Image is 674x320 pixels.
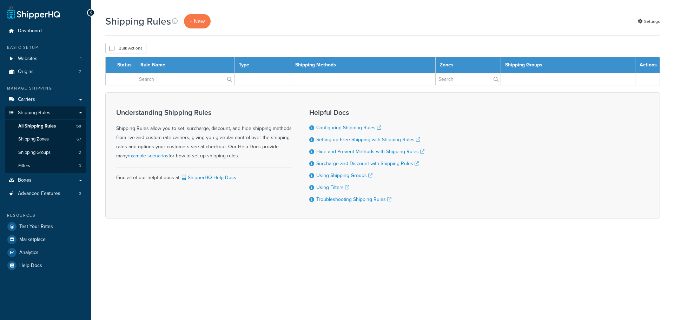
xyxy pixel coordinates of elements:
[5,187,86,200] a: Advanced Features 3
[5,120,86,133] li: All Shipping Rules
[5,174,86,187] a: Boxes
[316,172,372,179] a: Using Shipping Groups
[5,93,86,106] a: Carriers
[116,109,292,161] div: Shipping Rules allow you to set, surcharge, discount, and hide shipping methods from live and cus...
[184,14,211,28] a: + New
[5,159,86,172] li: Filters
[136,73,234,85] input: Search
[5,133,86,146] a: Shipping Zones 67
[5,220,86,233] a: Test Your Rates
[18,136,49,142] span: Shipping Zones
[18,123,56,129] span: All Shipping Rules
[7,5,60,19] a: ShipperHQ Home
[5,45,86,51] div: Basic Setup
[435,57,501,73] th: Zones
[291,57,435,73] th: Shipping Methods
[19,263,42,269] span: Help Docs
[5,133,86,146] li: Shipping Zones
[77,136,81,142] span: 67
[18,56,38,62] span: Websites
[309,109,424,116] h3: Helpful Docs
[5,259,86,272] a: Help Docs
[79,163,81,169] span: 0
[116,168,292,182] div: Find all of our helpful docs at:
[5,233,86,246] a: Marketplace
[5,65,86,78] li: Origins
[5,65,86,78] a: Origins 2
[105,43,146,53] button: Bulk Actions
[316,196,391,203] a: Troubleshooting Shipping Rules
[18,191,60,197] span: Advanced Features
[316,160,419,167] a: Surcharge and Discount with Shipping Rules
[5,52,86,65] li: Websites
[316,124,381,131] a: Configuring Shipping Rules
[5,213,86,218] div: Resources
[18,150,51,156] span: Shipping Groups
[316,148,424,155] a: Hide and Prevent Methods with Shipping Rules
[19,237,46,243] span: Marketplace
[190,17,205,25] span: + New
[79,191,81,197] span: 3
[105,14,171,28] h1: Shipping Rules
[5,106,86,173] li: Shipping Rules
[18,177,32,183] span: Boxes
[5,187,86,200] li: Advanced Features
[316,184,349,191] a: Using Filters
[18,163,30,169] span: Filters
[128,152,168,159] a: example scenarios
[76,123,81,129] span: 50
[638,17,660,26] a: Settings
[5,106,86,119] a: Shipping Rules
[5,146,86,159] a: Shipping Groups 2
[19,224,53,230] span: Test Your Rates
[5,159,86,172] a: Filters 0
[18,97,35,103] span: Carriers
[5,246,86,259] a: Analytics
[79,150,81,156] span: 2
[5,52,86,65] a: Websites 1
[18,69,34,75] span: Origins
[113,57,136,73] th: Status
[5,25,86,38] a: Dashboard
[79,69,81,75] span: 2
[5,85,86,91] div: Manage Shipping
[18,110,51,116] span: Shipping Rules
[80,56,81,62] span: 1
[136,57,234,73] th: Rule Name
[501,57,635,73] th: Shipping Groups
[5,120,86,133] a: All Shipping Rules 50
[5,146,86,159] li: Shipping Groups
[180,174,236,181] a: ShipperHQ Help Docs
[18,28,42,34] span: Dashboard
[19,250,39,256] span: Analytics
[316,136,420,143] a: Setting up Free Shipping with Shipping Rules
[436,73,501,85] input: Search
[635,57,660,73] th: Actions
[116,109,292,116] h3: Understanding Shipping Rules
[234,57,291,73] th: Type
